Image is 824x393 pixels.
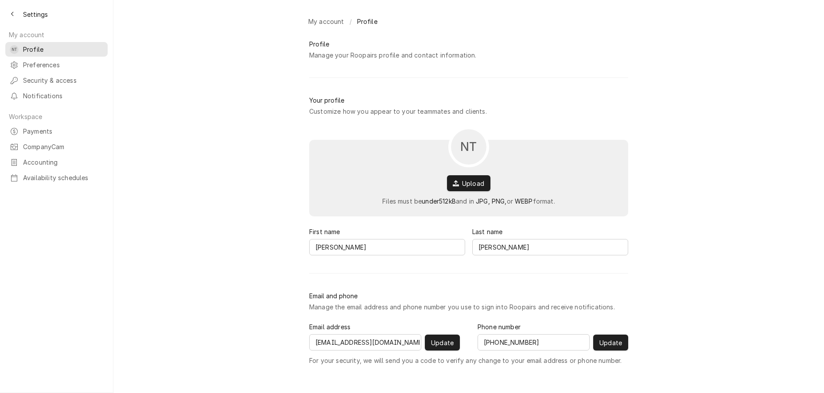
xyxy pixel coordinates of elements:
[357,17,377,26] span: Profile
[472,239,628,255] input: Last name
[23,91,103,100] span: Notifications
[10,45,19,54] div: NT
[422,197,456,205] span: under 512 kB
[425,335,460,351] button: Update
[5,73,108,88] a: Security & access
[472,227,502,236] label: Last name
[598,338,624,347] span: Update
[309,96,344,105] div: Your profile
[23,60,103,69] span: Preferences
[350,17,352,26] span: /
[309,107,487,116] div: Customize how you appear to your teammates and clients.
[354,14,381,29] a: Profile
[593,335,628,351] button: Update
[309,302,615,312] div: Manage the email address and phone number you use to sign into Roopairs and receive notifications.
[5,89,108,103] a: Notifications
[23,76,103,85] span: Security & access
[5,170,108,185] a: Availability schedules
[309,322,350,331] label: Email address
[309,356,622,365] span: For your security, we will send you a code to verify any change to your email address or phone nu...
[478,322,521,331] label: Phone number
[309,50,476,60] div: Manage your Roopairs profile and contact information.
[448,127,489,167] button: NT
[23,127,103,136] span: Payments
[5,124,108,139] a: Payments
[23,45,103,54] span: Profile
[478,334,590,351] input: Phone number
[5,42,108,57] a: NTNick Tussey's AvatarProfile
[23,142,103,151] span: CompanyCam
[23,158,103,167] span: Accounting
[447,175,490,191] button: Upload
[309,334,421,351] input: Email address
[5,58,108,72] a: Preferences
[429,338,455,347] span: Update
[309,227,340,236] label: First name
[309,39,329,49] div: Profile
[10,45,19,54] div: Nick Tussey's Avatar
[5,155,108,170] a: Accounting
[382,196,555,206] div: Files must be and in or format.
[460,179,486,188] span: Upload
[23,10,48,19] span: Settings
[23,173,103,182] span: Availability schedules
[309,291,358,301] div: Email and phone
[515,197,533,205] span: WEBP
[5,139,108,154] a: CompanyCam
[5,7,19,21] button: Back to previous page
[476,197,506,205] span: JPG, PNG,
[309,239,465,255] input: First name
